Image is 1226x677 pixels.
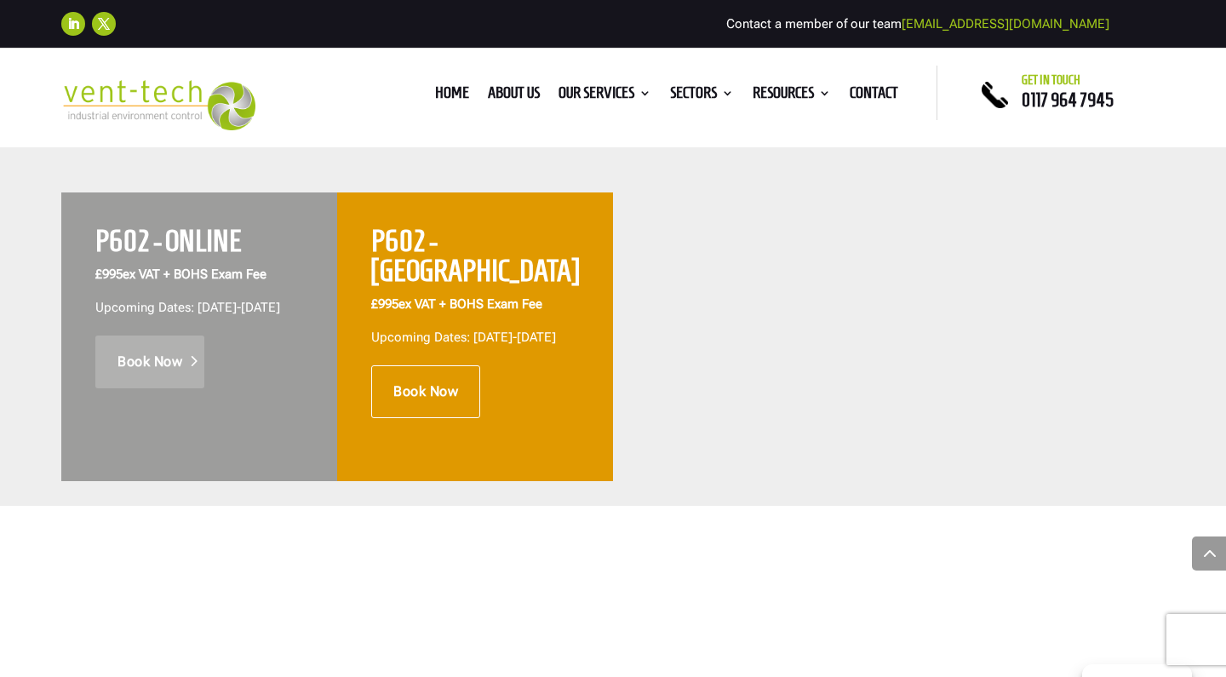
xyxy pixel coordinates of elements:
[850,87,898,106] a: Contact
[371,296,398,312] span: £995
[488,87,540,106] a: About us
[371,365,480,418] a: Book Now
[61,80,255,129] img: 2023-09-27T08_35_16.549ZVENT-TECH---Clear-background
[92,12,116,36] a: Follow on X
[95,336,204,388] a: Book Now
[753,87,831,106] a: Resources
[559,87,651,106] a: Our Services
[371,227,579,295] h2: P602 - [GEOGRAPHIC_DATA]
[95,298,303,318] p: Upcoming Dates: [DATE]-[DATE]
[371,328,579,348] p: Upcoming Dates: [DATE]-[DATE]
[435,87,469,106] a: Home
[95,267,123,282] span: £995
[371,296,542,312] strong: ex VAT + BOHS Exam Fee
[1022,89,1114,110] a: 0117 964 7945
[670,87,734,106] a: Sectors
[95,267,266,282] strong: ex VAT + BOHS Exam Fee
[1022,73,1080,87] span: Get in touch
[726,16,1109,32] span: Contact a member of our team
[95,227,303,265] h2: P602 - ONLINE
[902,16,1109,32] a: [EMAIL_ADDRESS][DOMAIN_NAME]
[61,12,85,36] a: Follow on LinkedIn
